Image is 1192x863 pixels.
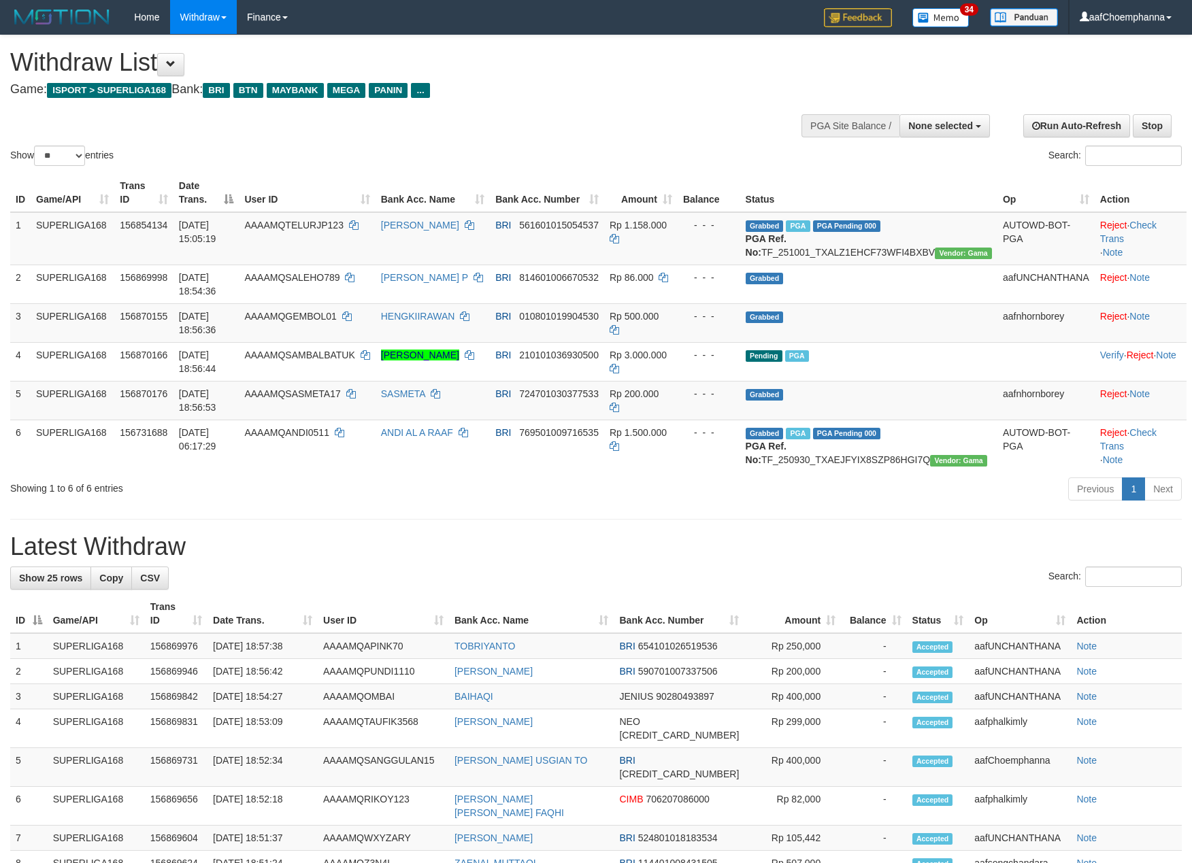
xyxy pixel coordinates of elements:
span: Copy 561601015054537 to clipboard [519,220,599,231]
td: 5 [10,748,48,787]
td: 5 [10,381,31,420]
span: Rp 200.000 [610,388,659,399]
th: Balance: activate to sort column ascending [841,594,906,633]
a: [PERSON_NAME] [381,350,459,360]
th: Date Trans.: activate to sort column descending [173,173,239,212]
h4: Game: Bank: [10,83,781,97]
th: Balance [678,173,740,212]
td: aafChoemphanna [969,748,1071,787]
td: 6 [10,420,31,472]
th: Action [1071,594,1182,633]
a: CSV [131,566,169,590]
span: MEGA [327,83,366,98]
div: - - - [683,271,735,284]
a: ANDI AL A RAAF [381,427,453,438]
td: Rp 400,000 [744,748,841,787]
th: ID: activate to sort column descending [10,594,48,633]
td: aafUNCHANTHANA [997,265,1095,303]
td: aafUNCHANTHANA [969,826,1071,851]
td: SUPERLIGA168 [31,420,114,472]
td: [DATE] 18:53:09 [208,709,318,748]
td: - [841,748,906,787]
a: Previous [1068,477,1123,501]
b: PGA Ref. No: [746,441,787,465]
span: [DATE] 18:54:36 [179,272,216,297]
td: 156869976 [145,633,208,659]
td: AUTOWD-BOT-PGA [997,420,1095,472]
th: Bank Acc. Number: activate to sort column ascending [490,173,604,212]
a: Note [1076,716,1097,727]
td: SUPERLIGA168 [48,826,145,851]
span: Grabbed [746,220,784,232]
a: Note [1103,454,1123,465]
td: · [1095,265,1187,303]
td: 2 [10,659,48,684]
div: - - - [683,309,735,323]
td: · · [1095,212,1187,265]
a: Note [1076,641,1097,652]
span: Accepted [912,666,953,678]
span: Accepted [912,641,953,653]
span: Accepted [912,833,953,845]
span: Copy 814601006670532 to clipboard [519,272,599,283]
td: SUPERLIGA168 [31,381,114,420]
th: Date Trans.: activate to sort column ascending [208,594,318,633]
a: Note [1129,388,1150,399]
a: TOBRIYANTO [454,641,515,652]
td: SUPERLIGA168 [48,787,145,826]
a: Note [1103,247,1123,258]
a: [PERSON_NAME] P [381,272,468,283]
span: AAAAMQTELURJP123 [244,220,344,231]
span: 156870166 [120,350,167,360]
a: Reject [1127,350,1154,360]
a: Reject [1100,220,1127,231]
div: - - - [683,348,735,362]
span: Copy 524801018183534 to clipboard [638,832,718,843]
label: Search: [1048,146,1182,166]
a: Reject [1100,272,1127,283]
a: Stop [1133,114,1172,137]
span: Accepted [912,717,953,728]
td: 7 [10,826,48,851]
td: 3 [10,303,31,342]
span: 156869998 [120,272,167,283]
th: Bank Acc. Name: activate to sort column ascending [376,173,490,212]
td: 156869831 [145,709,208,748]
td: aafnhornborey [997,303,1095,342]
a: Note [1156,350,1176,360]
td: 156869731 [145,748,208,787]
td: 1 [10,633,48,659]
span: [DATE] 18:56:53 [179,388,216,413]
th: Game/API: activate to sort column ascending [31,173,114,212]
span: Copy 568401030185536 to clipboard [619,768,739,779]
span: 156870155 [120,311,167,322]
td: AAAAMQRIKOY123 [318,787,449,826]
span: Rp 86.000 [610,272,654,283]
span: 156854134 [120,220,167,231]
td: AUTOWD-BOT-PGA [997,212,1095,265]
td: aafUNCHANTHANA [969,684,1071,709]
a: Note [1129,311,1150,322]
span: CIMB [619,794,643,805]
span: AAAAMQGEMBOL01 [244,311,336,322]
span: Copy 654101026519536 to clipboard [638,641,718,652]
td: SUPERLIGA168 [48,748,145,787]
span: Copy 706207086000 to clipboard [646,794,709,805]
td: · [1095,303,1187,342]
td: · · [1095,420,1187,472]
td: 2 [10,265,31,303]
td: SUPERLIGA168 [48,633,145,659]
span: Marked by aafsengchandara [786,220,810,232]
th: Game/API: activate to sort column ascending [48,594,145,633]
td: aafnhornborey [997,381,1095,420]
td: AAAAMQAPINK70 [318,633,449,659]
a: Note [1076,666,1097,677]
span: BRI [495,427,511,438]
span: ISPORT > SUPERLIGA168 [47,83,171,98]
button: None selected [899,114,990,137]
span: NEO [619,716,640,727]
td: 4 [10,342,31,381]
td: 4 [10,709,48,748]
span: Pending [746,350,782,362]
td: aafphalkimly [969,709,1071,748]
